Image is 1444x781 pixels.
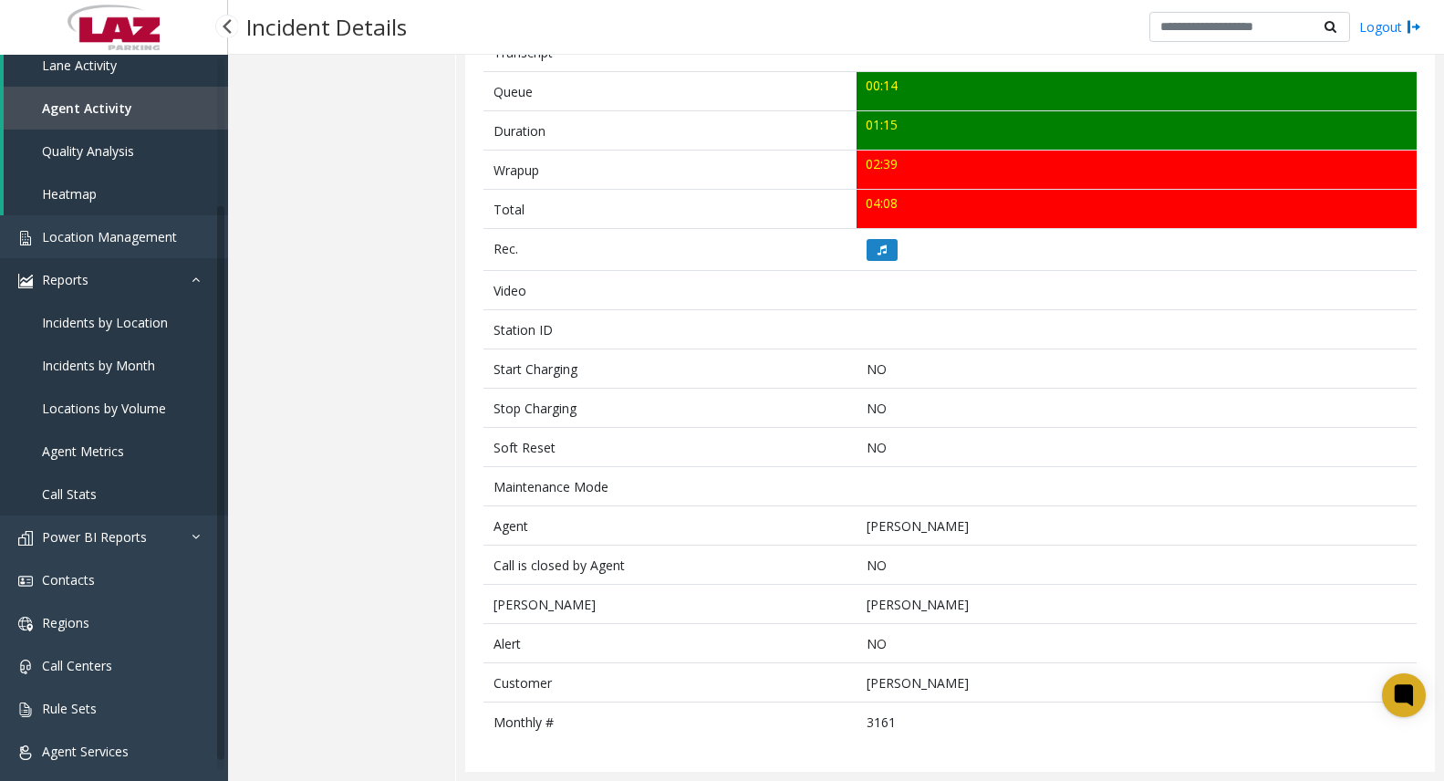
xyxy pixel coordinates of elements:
[857,151,1417,190] td: 02:39
[42,142,134,160] span: Quality Analysis
[483,111,857,151] td: Duration
[857,190,1417,229] td: 04:08
[18,617,33,631] img: 'icon'
[857,111,1417,151] td: 01:15
[857,703,1417,742] td: 3161
[483,428,857,467] td: Soft Reset
[237,5,416,49] h3: Incident Details
[18,274,33,288] img: 'icon'
[483,190,857,229] td: Total
[42,228,177,245] span: Location Management
[867,438,1408,457] p: NO
[42,271,88,288] span: Reports
[483,389,857,428] td: Stop Charging
[857,506,1417,546] td: [PERSON_NAME]
[483,151,857,190] td: Wrapup
[857,585,1417,624] td: [PERSON_NAME]
[483,229,857,271] td: Rec.
[867,399,1408,418] p: NO
[42,485,97,503] span: Call Stats
[42,657,112,674] span: Call Centers
[483,310,857,349] td: Station ID
[1359,17,1421,36] a: Logout
[483,546,857,585] td: Call is closed by Agent
[42,443,124,460] span: Agent Metrics
[42,743,129,760] span: Agent Services
[867,359,1408,379] p: NO
[857,624,1417,663] td: NO
[42,57,117,74] span: Lane Activity
[1407,17,1421,36] img: logout
[42,571,95,588] span: Contacts
[18,745,33,760] img: 'icon'
[483,663,857,703] td: Customer
[483,624,857,663] td: Alert
[42,357,155,374] span: Incidents by Month
[18,231,33,245] img: 'icon'
[483,271,857,310] td: Video
[483,585,857,624] td: [PERSON_NAME]
[4,130,228,172] a: Quality Analysis
[4,44,228,87] a: Lane Activity
[4,172,228,215] a: Heatmap
[42,99,132,117] span: Agent Activity
[867,556,1408,575] p: NO
[483,349,857,389] td: Start Charging
[42,400,166,417] span: Locations by Volume
[18,574,33,588] img: 'icon'
[483,72,857,111] td: Queue
[18,531,33,546] img: 'icon'
[42,314,168,331] span: Incidents by Location
[42,528,147,546] span: Power BI Reports
[857,72,1417,111] td: 00:14
[18,703,33,717] img: 'icon'
[18,660,33,674] img: 'icon'
[42,700,97,717] span: Rule Sets
[42,614,89,631] span: Regions
[42,185,97,203] span: Heatmap
[483,506,857,546] td: Agent
[4,87,228,130] a: Agent Activity
[483,467,857,506] td: Maintenance Mode
[483,703,857,742] td: Monthly #
[857,663,1417,703] td: [PERSON_NAME]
